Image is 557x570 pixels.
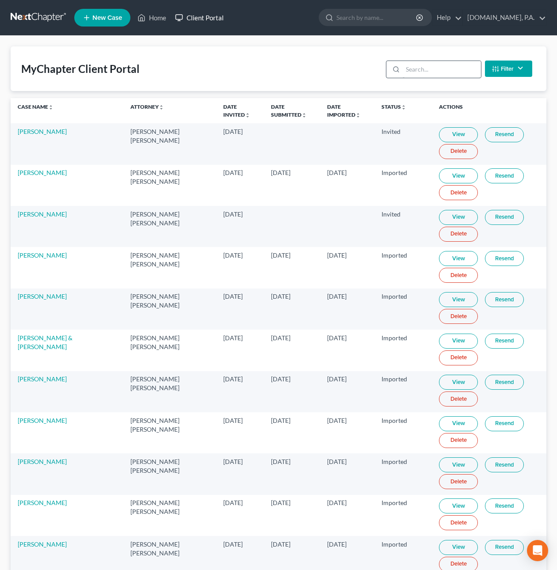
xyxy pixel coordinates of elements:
span: [DATE] [327,293,347,300]
a: [PERSON_NAME] [18,210,67,218]
td: Imported [374,453,432,494]
a: View [439,540,478,555]
span: [DATE] [223,458,243,465]
td: Imported [374,165,432,206]
a: Client Portal [171,10,228,26]
span: [DATE] [223,417,243,424]
div: Open Intercom Messenger [527,540,548,561]
a: Attorneyunfold_more [130,103,164,110]
span: [DATE] [271,293,290,300]
a: View [439,416,478,431]
span: New Case [92,15,122,21]
a: View [439,457,478,472]
a: View [439,375,478,390]
td: [PERSON_NAME] [PERSON_NAME] [123,412,216,453]
span: [DATE] [271,375,290,383]
td: [PERSON_NAME] [PERSON_NAME] [123,123,216,164]
span: [DATE] [271,169,290,176]
span: [DATE] [327,251,347,259]
span: [DATE] [327,499,347,506]
a: View [439,498,478,513]
a: Resend [485,292,524,307]
td: [PERSON_NAME] [PERSON_NAME] [123,289,216,330]
a: Help [432,10,462,26]
span: [DATE] [271,417,290,424]
i: unfold_more [48,105,53,110]
td: Invited [374,206,432,247]
a: Resend [485,416,524,431]
a: [PERSON_NAME] [18,293,67,300]
span: [DATE] [223,210,243,218]
a: View [439,168,478,183]
a: Resend [485,127,524,142]
a: Delete [439,185,478,200]
span: [DATE] [223,375,243,383]
a: Delete [439,227,478,242]
a: Delete [439,433,478,448]
span: [DATE] [271,334,290,342]
a: Delete [439,268,478,283]
a: View [439,292,478,307]
div: MyChapter Client Portal [21,62,140,76]
a: Date Importedunfold_more [327,103,361,118]
span: [DATE] [327,458,347,465]
span: [DATE] [223,334,243,342]
a: [PERSON_NAME] & [PERSON_NAME] [18,334,72,350]
td: [PERSON_NAME] [PERSON_NAME] [123,206,216,247]
a: [DOMAIN_NAME], P.A. [463,10,546,26]
a: Resend [485,540,524,555]
a: Date Submittedunfold_more [271,103,307,118]
span: [DATE] [271,540,290,548]
a: Delete [439,144,478,159]
span: [DATE] [327,417,347,424]
a: Home [133,10,171,26]
td: [PERSON_NAME] [PERSON_NAME] [123,453,216,494]
i: unfold_more [355,113,361,118]
a: [PERSON_NAME] [18,458,67,465]
a: View [439,127,478,142]
span: [DATE] [223,251,243,259]
i: unfold_more [401,105,406,110]
a: Delete [439,515,478,530]
a: [PERSON_NAME] [18,128,67,135]
a: [PERSON_NAME] [18,375,67,383]
td: [PERSON_NAME] [PERSON_NAME] [123,165,216,206]
td: Imported [374,289,432,330]
a: [PERSON_NAME] [18,251,67,259]
i: unfold_more [301,113,307,118]
input: Search... [403,61,481,78]
a: [PERSON_NAME] [18,540,67,548]
a: [PERSON_NAME] [18,417,67,424]
span: [DATE] [327,169,347,176]
span: [DATE] [327,334,347,342]
span: [DATE] [223,499,243,506]
td: [PERSON_NAME] [PERSON_NAME] [123,371,216,412]
td: [PERSON_NAME] [PERSON_NAME] [123,247,216,288]
a: Delete [439,309,478,324]
a: Statusunfold_more [382,103,406,110]
a: Delete [439,474,478,489]
span: [DATE] [223,293,243,300]
a: Case Nameunfold_more [18,103,53,110]
span: [DATE] [327,540,347,548]
a: View [439,334,478,349]
input: Search by name... [336,9,417,26]
a: Resend [485,210,524,225]
span: [DATE] [327,375,347,383]
td: Imported [374,330,432,371]
a: Resend [485,375,524,390]
a: Date Invitedunfold_more [223,103,250,118]
td: Imported [374,247,432,288]
a: Resend [485,334,524,349]
i: unfold_more [245,113,250,118]
span: [DATE] [271,458,290,465]
a: [PERSON_NAME] [18,169,67,176]
td: [PERSON_NAME] [PERSON_NAME] [123,495,216,536]
td: Imported [374,495,432,536]
a: Resend [485,251,524,266]
span: [DATE] [271,499,290,506]
i: unfold_more [159,105,164,110]
a: Delete [439,350,478,365]
a: View [439,210,478,225]
a: Delete [439,391,478,407]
